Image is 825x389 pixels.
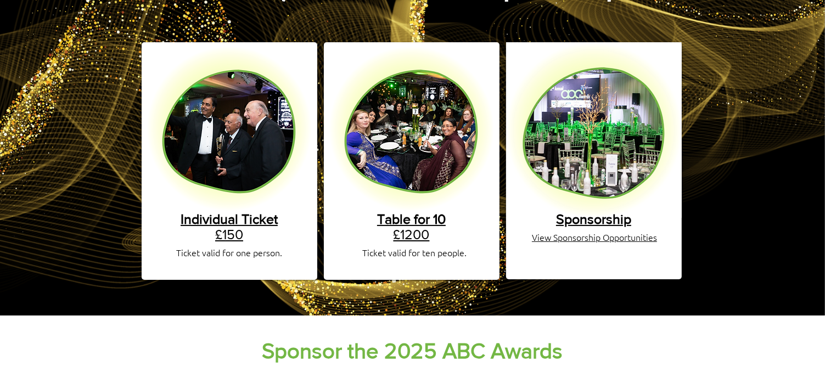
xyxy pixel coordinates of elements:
span: Ticket valid for ten people. [363,246,467,258]
img: single ticket.png [147,46,312,211]
img: ABC AWARDS WEBSITE BACKGROUND BLOB (1).png [506,42,682,218]
span: Individual Ticket [181,211,278,227]
img: table ticket.png [329,46,494,211]
a: Sponsorship [556,211,631,227]
span: Ticket valid for one person. [176,246,282,258]
a: Individual Ticket£150 [181,211,278,242]
a: View Sponsorship Opportunities [532,231,657,243]
span: Sponsor the 2025 ABC Awards [262,339,563,363]
span: Table for 10 [377,211,446,227]
a: Table for 10£1200 [377,211,446,242]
